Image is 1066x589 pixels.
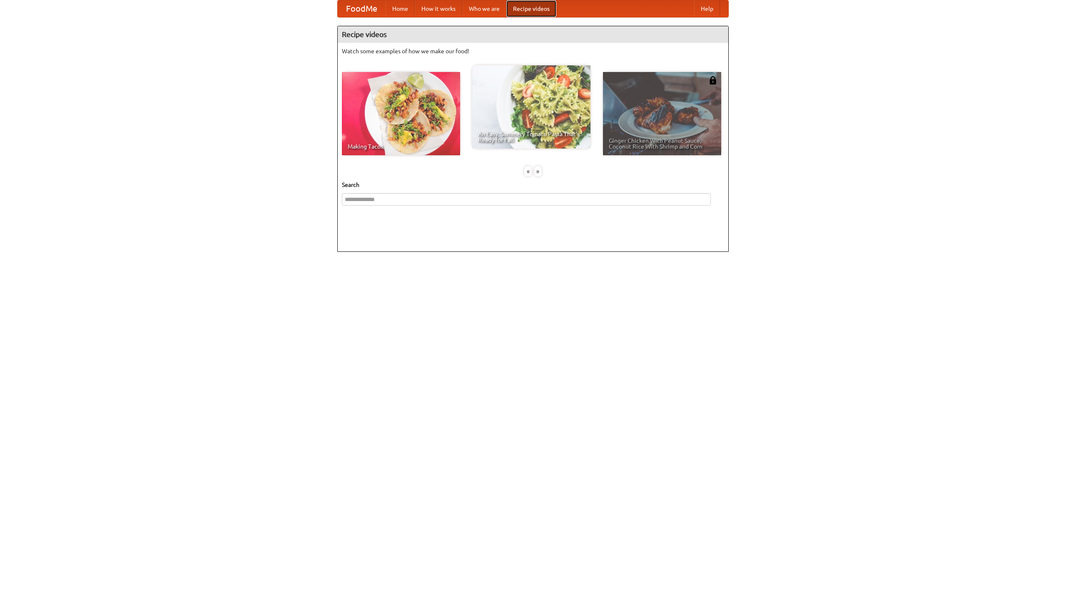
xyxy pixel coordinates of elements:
div: « [524,166,532,176]
h4: Recipe videos [338,26,728,43]
span: Making Tacos [348,144,454,149]
a: Making Tacos [342,72,460,155]
p: Watch some examples of how we make our food! [342,47,724,55]
span: An Easy, Summery Tomato Pasta That's Ready for Fall [478,131,585,143]
a: Home [386,0,415,17]
a: FoodMe [338,0,386,17]
a: Who we are [462,0,506,17]
a: How it works [415,0,462,17]
a: An Easy, Summery Tomato Pasta That's Ready for Fall [472,65,590,149]
h5: Search [342,181,724,189]
a: Help [694,0,720,17]
div: » [534,166,542,176]
img: 483408.png [709,76,717,84]
a: Recipe videos [506,0,556,17]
